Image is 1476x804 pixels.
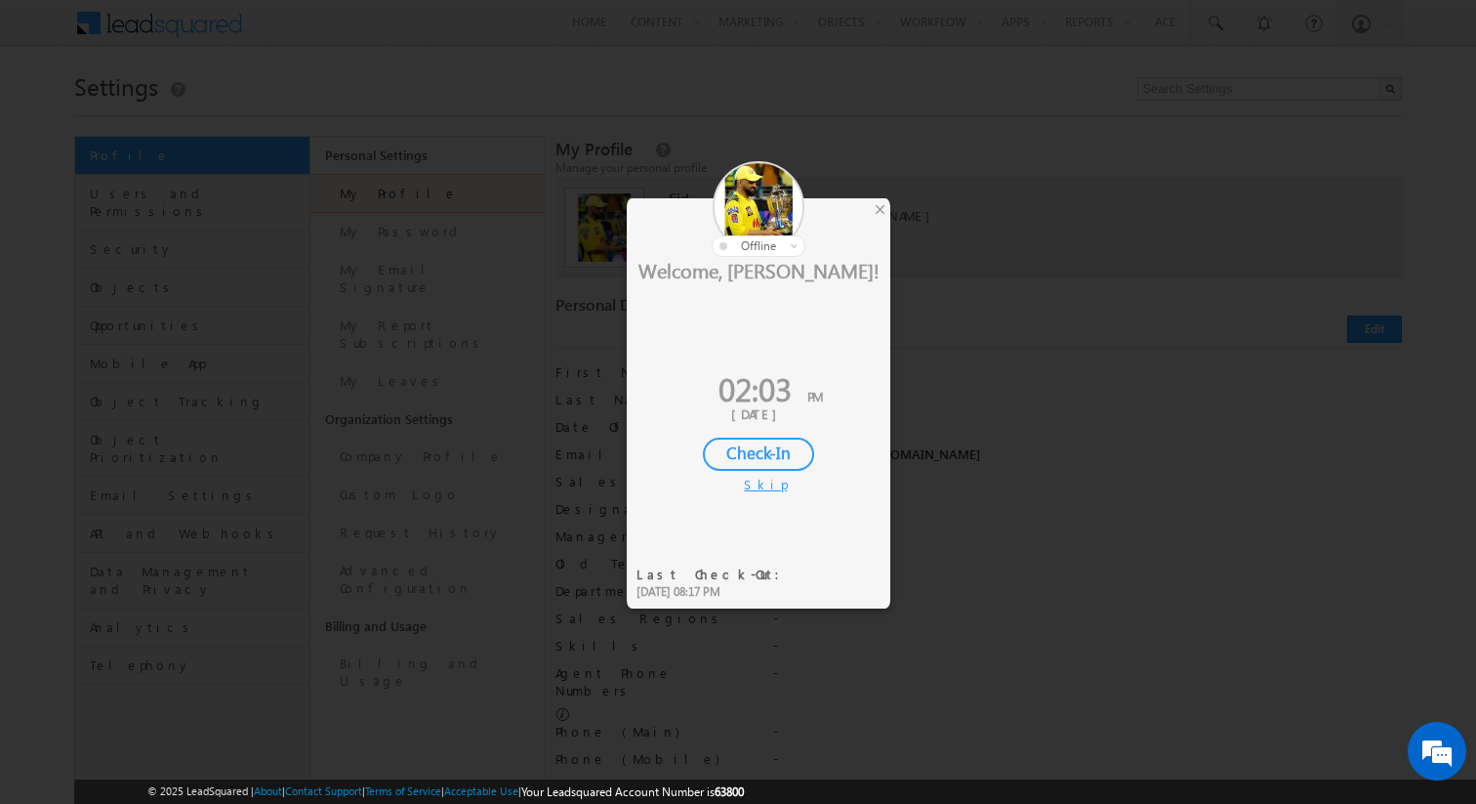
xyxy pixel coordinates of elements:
[807,388,823,404] span: PM
[147,783,744,801] span: © 2025 LeadSquared | | | | |
[254,784,282,797] a: About
[718,366,792,410] span: 02:03
[641,405,876,423] div: [DATE]
[703,438,814,471] div: Check-In
[741,238,776,253] span: offline
[636,566,792,583] div: Last Check-Out:
[444,784,518,797] a: Acceptable Use
[636,583,792,601] div: [DATE] 08:17 PM
[365,784,441,797] a: Terms of Service
[285,784,362,797] a: Contact Support
[870,198,890,220] div: ×
[744,476,773,493] div: Skip
[715,784,744,799] span: 63800
[627,257,890,282] div: Welcome, [PERSON_NAME]!
[521,784,744,799] span: Your Leadsquared Account Number is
